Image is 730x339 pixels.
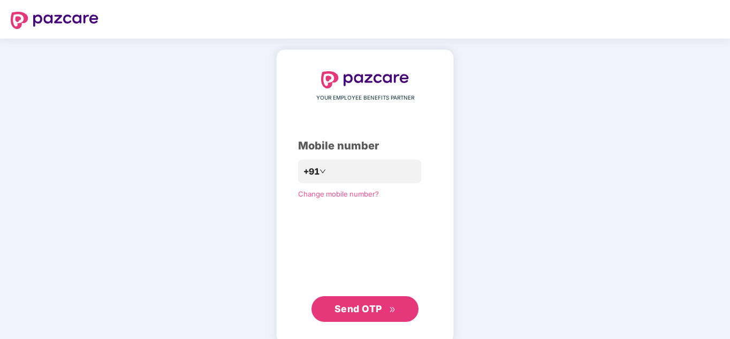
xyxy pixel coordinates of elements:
[11,12,98,29] img: logo
[320,168,326,175] span: down
[321,71,409,88] img: logo
[298,190,379,198] a: Change mobile number?
[303,165,320,178] span: +91
[311,296,419,322] button: Send OTPdouble-right
[389,306,396,313] span: double-right
[316,94,414,102] span: YOUR EMPLOYEE BENEFITS PARTNER
[298,138,432,154] div: Mobile number
[334,303,382,314] span: Send OTP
